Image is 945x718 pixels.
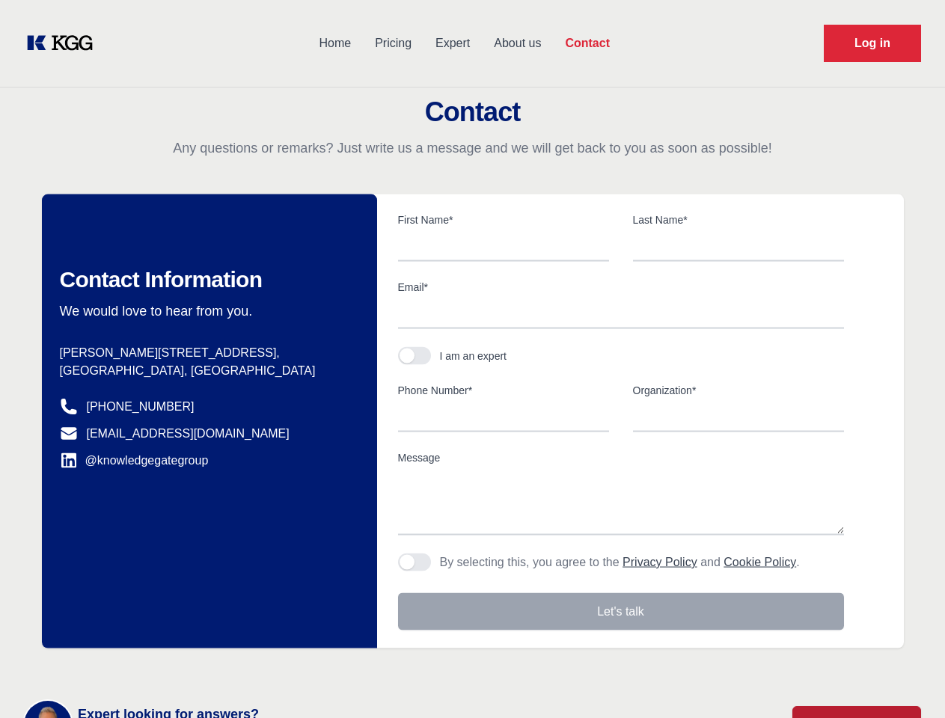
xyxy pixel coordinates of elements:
label: Message [398,450,844,465]
p: By selecting this, you agree to the and . [440,553,800,571]
p: [GEOGRAPHIC_DATA], [GEOGRAPHIC_DATA] [60,362,353,380]
a: Privacy Policy [623,556,697,568]
label: Email* [398,280,844,295]
h2: Contact Information [60,266,353,293]
a: @knowledgegategroup [60,452,209,470]
p: [PERSON_NAME][STREET_ADDRESS], [60,344,353,362]
iframe: Chat Widget [870,646,945,718]
a: About us [482,24,553,63]
a: [PHONE_NUMBER] [87,398,195,416]
label: First Name* [398,212,609,227]
div: I am an expert [440,349,507,363]
button: Let's talk [398,593,844,630]
p: We would love to hear from you. [60,302,353,320]
a: KOL Knowledge Platform: Talk to Key External Experts (KEE) [24,31,105,55]
a: Request Demo [824,25,921,62]
a: Cookie Policy [724,556,796,568]
a: Pricing [363,24,423,63]
label: Organization* [633,383,844,398]
p: Any questions or remarks? Just write us a message and we will get back to you as soon as possible! [18,139,927,157]
a: [EMAIL_ADDRESS][DOMAIN_NAME] [87,425,290,443]
h2: Contact [18,97,927,127]
a: Home [307,24,363,63]
a: Contact [553,24,622,63]
label: Phone Number* [398,383,609,398]
label: Last Name* [633,212,844,227]
a: Expert [423,24,482,63]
